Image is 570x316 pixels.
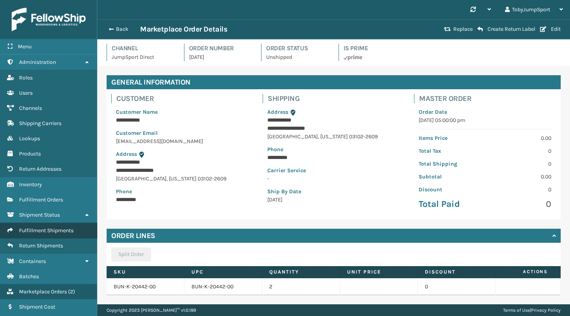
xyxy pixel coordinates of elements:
span: Actions [498,265,552,278]
i: Replace [444,26,451,32]
label: Unit Price [347,268,410,275]
span: Lookups [19,135,40,142]
div: | [503,304,561,316]
p: Items Price [419,134,480,142]
h4: Master Order [419,94,556,103]
span: Administration [19,59,56,65]
span: Return Shipments [19,242,63,249]
p: Phone [116,187,249,196]
button: Create Return Label [475,26,538,33]
p: Carrier Service [267,166,400,175]
span: Users [19,90,33,96]
label: Discount [425,268,488,275]
button: Edit [538,26,563,33]
p: Copyright 2023 [PERSON_NAME]™ v 1.0.189 [107,304,196,316]
span: Batches [19,273,39,280]
p: [DATE] [189,53,252,61]
p: Phone [267,145,400,154]
h4: Order Lines [111,231,155,240]
a: BUN-K-20442-00 [114,283,156,290]
i: Edit [540,26,546,32]
p: JumpSport Direct [112,53,175,61]
span: Shipping Carriers [19,120,61,127]
h3: Marketplace Order Details [140,25,227,34]
span: Fulfillment Orders [19,196,63,203]
span: Products [19,150,41,157]
p: 0 [489,198,551,210]
img: logo [12,8,86,31]
span: Fulfillment Shipments [19,227,74,234]
h4: Order Number [189,44,252,53]
p: [DATE] [267,196,400,204]
span: Channels [19,105,42,111]
span: Address [267,109,288,115]
button: Replace [442,26,475,33]
p: 0 [489,185,551,194]
label: SKU [114,268,177,275]
p: Order Date [419,108,551,116]
i: Create Return Label [477,26,483,32]
p: Discount [419,185,480,194]
p: Total Tax [419,147,480,155]
h4: Customer [116,94,253,103]
span: Shipment Cost [19,304,55,310]
span: Shipment Status [19,212,60,218]
span: Containers [19,258,46,265]
p: Total Paid [419,198,480,210]
a: Privacy Policy [531,307,561,313]
p: 0 [489,147,551,155]
p: 0.00 [489,134,551,142]
span: Marketplace Orders [19,288,67,295]
p: [GEOGRAPHIC_DATA] , [US_STATE] 03102-2609 [116,175,249,183]
p: Unshipped [266,53,329,61]
p: [GEOGRAPHIC_DATA] , [US_STATE] 03102-2609 [267,132,400,141]
span: Inventory [19,181,42,188]
td: 0 [418,278,496,295]
p: Customer Email [116,129,249,137]
span: Address [116,151,137,157]
span: Roles [19,74,33,81]
span: ( 2 ) [68,288,75,295]
p: Ship By Date [267,187,400,196]
td: 2 [262,278,340,295]
p: - [267,175,400,183]
p: 0.00 [489,173,551,181]
h4: Order Status [266,44,329,53]
span: Menu [18,43,32,50]
label: UPC [191,268,255,275]
span: Return Addresses [19,166,61,172]
p: [EMAIL_ADDRESS][DOMAIN_NAME] [116,137,249,145]
a: Terms of Use [503,307,530,313]
p: Total Shipping [419,160,480,168]
h4: Channel [112,44,175,53]
p: Subtotal [419,173,480,181]
p: Customer Name [116,108,249,116]
p: [DATE] 05:00:00 pm [419,116,551,124]
button: Split Order [111,247,151,261]
h4: General Information [107,75,561,89]
p: 0 [489,160,551,168]
label: Quantity [269,268,333,275]
td: BUN-K-20442-00 [184,278,262,295]
h4: Shipping [268,94,405,103]
h4: Is Prime [344,44,407,53]
button: Back [104,26,140,33]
